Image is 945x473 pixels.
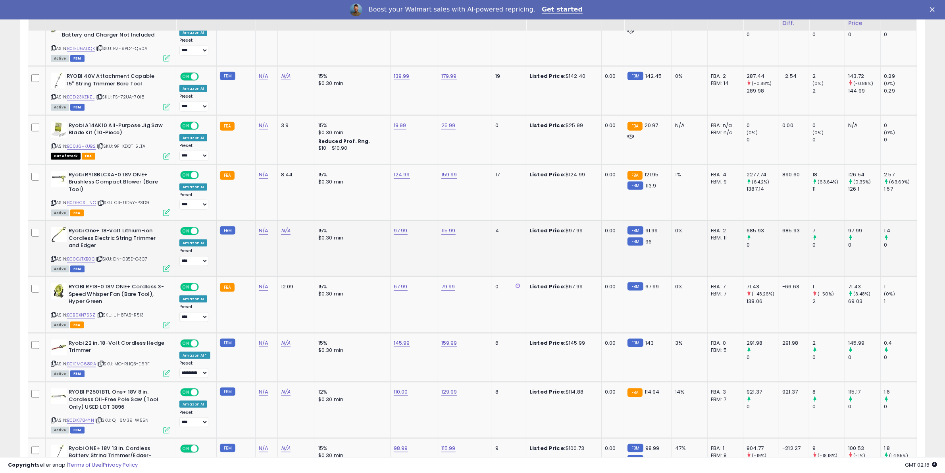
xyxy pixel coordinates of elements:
[812,73,845,80] div: 2
[812,136,845,143] div: 0
[181,172,191,178] span: ON
[198,389,210,396] span: OFF
[529,122,595,129] div: $25.99
[179,304,210,322] div: Preset:
[884,283,916,290] div: 1
[220,388,235,396] small: FBM
[441,388,457,396] a: 129.99
[848,388,880,396] div: 115.17
[529,339,566,347] b: Listed Price:
[747,227,779,234] div: 685.93
[711,73,737,80] div: FBA: 2
[51,153,81,160] span: All listings that are currently out of stock and unavailable for purchase on Amazon
[605,227,618,234] div: 0.00
[51,388,67,404] img: 31AREJjmQnL._SL40_.jpg
[281,388,291,396] a: N/A
[181,73,191,80] span: ON
[179,134,207,141] div: Amazon AI
[394,122,406,129] a: 18.99
[747,171,779,178] div: 2277.74
[711,178,737,185] div: FBM: 9
[179,183,207,191] div: Amazon AI
[259,388,268,396] a: N/A
[259,72,268,80] a: N/A
[96,312,144,318] span: | SKU: UI-8TA5-R513
[884,185,916,193] div: 1.57
[51,122,170,159] div: ASIN:
[318,178,384,185] div: $0.30 min
[394,72,410,80] a: 139.99
[97,199,149,206] span: | SKU: C3-UD5Y-P3D9
[848,227,880,234] div: 97.99
[529,283,566,290] b: Listed Price:
[529,122,566,129] b: Listed Price:
[394,283,408,291] a: 67.99
[394,339,410,347] a: 145.99
[70,104,85,111] span: FBM
[884,298,916,305] div: 1
[627,226,643,235] small: FBM
[848,298,880,305] div: 69.03
[782,388,803,396] div: 921.37
[627,122,642,131] small: FBA
[884,129,895,136] small: (0%)
[848,171,880,178] div: 126.54
[711,227,737,234] div: FBA: 2
[529,227,595,234] div: $97.99
[82,153,95,160] span: FBA
[441,283,455,291] a: 79.99
[848,283,880,290] div: 71.43
[747,31,779,38] div: 0
[441,171,457,179] a: 159.99
[645,171,659,178] span: 121.95
[747,122,779,129] div: 0
[281,122,309,129] div: 3.9
[884,80,895,87] small: (0%)
[645,283,659,290] span: 67.99
[441,339,457,347] a: 159.99
[281,339,291,347] a: N/A
[70,266,85,272] span: FBM
[318,138,370,145] b: Reduced Prof. Rng.
[68,461,102,469] a: Terms of Use
[220,226,235,235] small: FBM
[782,283,803,290] div: -66.63
[179,239,207,247] div: Amazon AI
[97,143,145,149] span: | SKU: 9F-KDOT-5LTA
[605,340,618,347] div: 0.00
[884,403,916,410] div: 0
[69,283,165,307] b: RYOBI RF18-0 18V ONE+ Cordless 3-Speed Whisper Fan (Bare Tool), Hyper Green
[747,129,758,136] small: (0%)
[711,290,737,297] div: FBM: 7
[51,283,67,299] img: 41EgobQidnL._SL40_.jpg
[529,340,595,347] div: $145.99
[67,312,95,319] a: B0B9XN755Z
[747,354,779,361] div: 0
[645,227,658,234] span: 91.99
[782,340,803,347] div: 291.98
[51,55,69,62] span: All listings currently available for purchase on Amazon
[51,227,67,242] img: 21PpBN0cP4L._SL40_.jpg
[51,322,69,328] span: All listings currently available for purchase on Amazon
[51,171,170,215] div: ASIN:
[812,340,845,347] div: 2
[181,340,191,347] span: ON
[51,227,170,271] div: ASIN:
[281,283,309,290] div: 12.09
[198,73,210,80] span: OFF
[220,339,235,347] small: FBM
[318,340,384,347] div: 15%
[747,298,779,305] div: 138.06
[675,388,701,396] div: 14%
[220,122,235,131] small: FBA
[220,444,235,452] small: FBM
[645,182,656,189] span: 113.9
[848,31,880,38] div: 0
[69,388,165,413] b: RYOBI P2501BTL One+ 18V 8 in. Cordless Oil-Free Pole Saw (Tool Only) USED LOT 3896
[103,461,138,469] a: Privacy Policy
[179,38,210,56] div: Preset:
[812,354,845,361] div: 0
[884,171,916,178] div: 2.57
[51,340,170,376] div: ASIN:
[179,401,207,408] div: Amazon AI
